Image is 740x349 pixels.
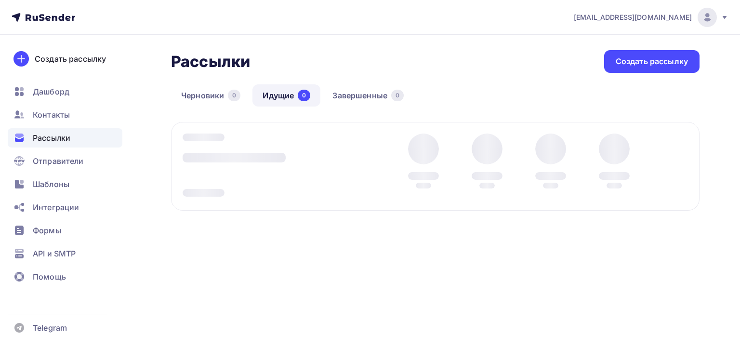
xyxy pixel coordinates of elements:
span: [EMAIL_ADDRESS][DOMAIN_NAME] [574,13,692,22]
span: Помощь [33,271,66,282]
a: Черновики0 [171,84,251,107]
a: [EMAIL_ADDRESS][DOMAIN_NAME] [574,8,728,27]
a: Рассылки [8,128,122,148]
span: Шаблоны [33,178,69,190]
div: 0 [298,90,310,101]
span: Интеграции [33,201,79,213]
span: API и SMTP [33,248,76,259]
a: Контакты [8,105,122,124]
span: Отправители [33,155,84,167]
span: Telegram [33,322,67,334]
span: Формы [33,225,61,236]
span: Контакты [33,109,70,121]
a: Завершенные0 [322,84,414,107]
div: Создать рассылку [35,53,106,65]
div: 0 [228,90,240,101]
a: Идущие0 [252,84,320,107]
h2: Рассылки [171,52,250,71]
span: Рассылки [33,132,70,144]
a: Формы [8,221,122,240]
div: Создать рассылку [616,56,688,67]
a: Дашборд [8,82,122,101]
span: Дашборд [33,86,69,97]
a: Шаблоны [8,174,122,194]
a: Отправители [8,151,122,171]
div: 0 [391,90,404,101]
